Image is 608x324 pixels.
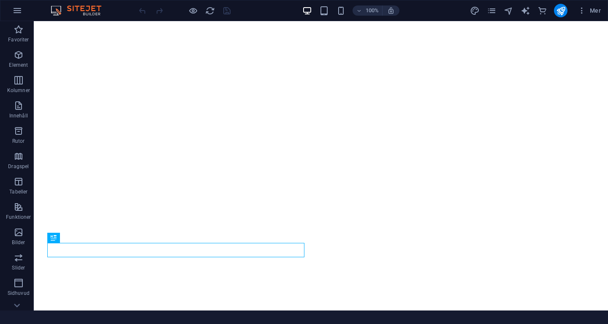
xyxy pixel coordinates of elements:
[353,5,383,16] button: 100%
[504,6,513,16] i: Navigatör
[7,87,30,94] p: Kolumner
[8,36,29,43] p: Favoriter
[12,264,25,271] p: Slider
[6,214,31,221] p: Funktioner
[9,188,27,195] p: Tabeller
[470,6,480,16] i: Design (Ctrl+Alt+Y)
[8,290,30,297] p: Sidhuvud
[365,5,379,16] h6: 100%
[188,5,198,16] button: Klicka här för att lämna förhandsvisningsläge och fortsätta redigera
[578,6,601,15] span: Mer
[503,5,513,16] button: navigator
[8,163,29,170] p: Dragspel
[486,5,497,16] button: pages
[521,6,530,16] i: AI Writer
[205,5,215,16] button: reload
[520,5,530,16] button: text_generator
[12,239,25,246] p: Bilder
[12,138,25,144] p: Rutor
[9,62,28,68] p: Element
[49,5,112,16] img: Editor Logo
[205,6,215,16] i: Uppdatera sida
[537,5,547,16] button: commerce
[554,4,567,17] button: publish
[470,5,480,16] button: design
[487,6,497,16] i: Sidor (Ctrl+Alt+S)
[556,6,566,16] i: Publicera
[574,4,604,17] button: Mer
[537,6,547,16] i: Handel
[9,112,28,119] p: Innehåll
[387,7,395,14] i: Justera zoomnivån automatiskt vid storleksändring för att passa vald enhet.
